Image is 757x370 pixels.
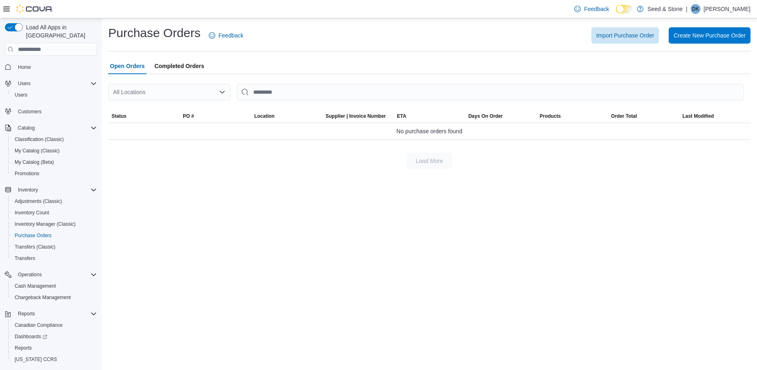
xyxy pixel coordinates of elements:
button: Reports [15,309,38,319]
span: Days On Order [468,113,503,119]
a: Promotions [11,169,43,178]
a: Inventory Manager (Classic) [11,219,79,229]
button: Catalog [15,123,38,133]
div: David Kirby [691,4,700,14]
span: Washington CCRS [11,355,97,364]
span: Adjustments (Classic) [15,198,62,205]
button: Open list of options [219,89,225,95]
span: Operations [15,270,97,280]
span: Cash Management [15,283,56,289]
div: Location [254,113,275,119]
button: Chargeback Management [8,292,100,303]
a: Home [15,62,34,72]
span: Classification (Classic) [15,136,64,143]
span: Adjustments (Classic) [11,196,97,206]
span: Reports [18,311,35,317]
button: Order Total [608,110,679,123]
button: Transfers (Classic) [8,241,100,253]
a: Feedback [206,27,247,44]
span: Reports [15,309,97,319]
button: Location [251,110,322,123]
button: Load More [407,153,452,169]
button: Operations [2,269,100,280]
span: Home [15,62,97,72]
span: No purchase orders found [396,126,462,136]
span: Transfers (Classic) [15,244,55,250]
span: Inventory Count [11,208,97,218]
button: Customers [2,106,100,117]
button: Days On Order [465,110,536,123]
a: Dashboards [11,332,50,341]
span: Inventory [15,185,97,195]
button: Catalog [2,122,100,134]
span: Load More [416,157,443,165]
a: Adjustments (Classic) [11,196,65,206]
span: Status [112,113,127,119]
span: Load All Apps in [GEOGRAPHIC_DATA] [23,23,97,40]
a: [US_STATE] CCRS [11,355,60,364]
button: Canadian Compliance [8,319,100,331]
img: Cova [16,5,53,13]
span: Chargeback Management [11,293,97,302]
span: Order Total [611,113,637,119]
button: Operations [15,270,45,280]
p: | [686,4,687,14]
span: Feedback [219,31,243,40]
a: Canadian Compliance [11,320,66,330]
span: Last Modified [683,113,714,119]
span: Purchase Orders [15,232,52,239]
a: Purchase Orders [11,231,55,240]
span: Inventory [18,187,38,193]
span: Transfers [11,253,97,263]
button: [US_STATE] CCRS [8,354,100,365]
a: Inventory Count [11,208,53,218]
a: Transfers [11,253,38,263]
span: Create New Purchase Order [674,31,746,40]
span: Import Purchase Order [596,31,654,40]
a: Classification (Classic) [11,134,67,144]
span: Inventory Manager (Classic) [15,221,76,227]
span: Dashboards [11,332,97,341]
span: My Catalog (Beta) [11,157,97,167]
p: [PERSON_NAME] [704,4,750,14]
button: Reports [2,308,100,319]
button: Last Modified [679,110,750,123]
a: Transfers (Classic) [11,242,59,252]
button: Users [15,79,34,88]
button: My Catalog (Beta) [8,156,100,168]
a: Cash Management [11,281,59,291]
button: Import Purchase Order [591,27,659,44]
a: Reports [11,343,35,353]
span: Customers [15,106,97,117]
button: Inventory Manager (Classic) [8,218,100,230]
button: ETA [394,110,465,123]
span: Canadian Compliance [15,322,63,328]
button: Home [2,61,100,73]
span: [US_STATE] CCRS [15,356,57,363]
span: PO # [183,113,194,119]
button: Users [8,89,100,101]
span: Classification (Classic) [11,134,97,144]
button: Supplier | Invoice Number [322,110,394,123]
span: Users [18,80,31,87]
span: Reports [11,343,97,353]
button: Promotions [8,168,100,179]
span: Operations [18,271,42,278]
span: Open Orders [110,58,145,74]
button: PO # [179,110,251,123]
button: Create New Purchase Order [669,27,750,44]
span: Canadian Compliance [11,320,97,330]
button: Classification (Classic) [8,134,100,145]
input: Dark Mode [616,5,633,13]
a: My Catalog (Classic) [11,146,63,156]
button: My Catalog (Classic) [8,145,100,156]
button: Cash Management [8,280,100,292]
span: Dashboards [15,333,47,340]
span: Catalog [18,125,35,131]
a: My Catalog (Beta) [11,157,57,167]
span: DK [692,4,699,14]
span: My Catalog (Beta) [15,159,54,165]
span: Products [540,113,561,119]
span: Home [18,64,31,70]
